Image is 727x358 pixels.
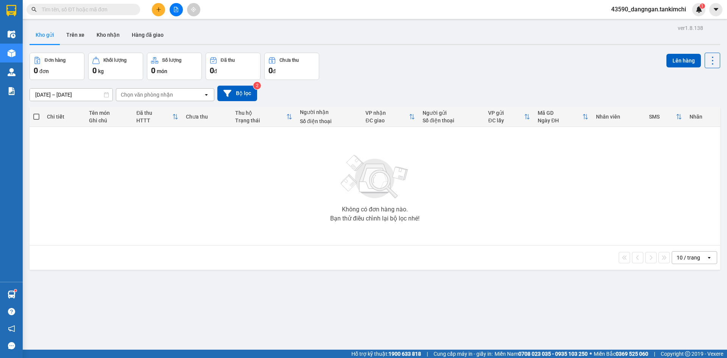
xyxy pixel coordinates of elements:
[30,26,60,44] button: Kho gửi
[8,342,15,349] span: message
[8,87,16,95] img: solution-icon
[279,58,299,63] div: Chưa thu
[273,68,276,74] span: đ
[677,254,700,261] div: 10 / trang
[518,351,588,357] strong: 0708 023 035 - 0935 103 250
[365,110,409,116] div: VP nhận
[206,53,261,80] button: Đã thu0đ
[538,110,582,116] div: Mã GD
[89,110,129,116] div: Tên món
[98,68,104,74] span: kg
[268,66,273,75] span: 0
[678,24,703,32] div: ver 1.8.138
[30,53,84,80] button: Đơn hàng0đơn
[121,91,173,98] div: Chọn văn phòng nhận
[534,107,592,127] th: Toggle SortBy
[300,118,358,124] div: Số điện thoại
[47,114,81,120] div: Chi tiết
[488,117,524,124] div: ĐC lấy
[89,117,129,124] div: Ghi chú
[221,58,235,63] div: Đã thu
[590,352,592,355] span: ⚪️
[34,66,38,75] span: 0
[362,107,419,127] th: Toggle SortBy
[300,109,358,115] div: Người nhận
[388,351,421,357] strong: 1900 633 818
[8,49,16,57] img: warehouse-icon
[8,308,15,315] span: question-circle
[423,117,481,124] div: Số điện thoại
[6,5,16,16] img: logo-vxr
[434,350,493,358] span: Cung cấp máy in - giấy in:
[136,110,172,116] div: Đã thu
[203,92,209,98] svg: open
[191,7,196,12] span: aim
[217,86,257,101] button: Bộ lọc
[330,216,420,222] div: Bạn thử điều chỉnh lại bộ lọc nhé!
[235,110,286,116] div: Thu hộ
[706,255,712,261] svg: open
[8,291,16,299] img: warehouse-icon
[700,3,705,9] sup: 1
[495,350,588,358] span: Miền Nam
[8,68,16,76] img: warehouse-icon
[488,110,524,116] div: VP gửi
[690,114,716,120] div: Nhãn
[337,150,413,203] img: svg+xml;base64,PHN2ZyBjbGFzcz0ibGlzdC1wbHVnX19zdmciIHhtbG5zPSJodHRwOi8vd3d3LnczLm9yZy8yMDAwL3N2Zy...
[39,68,49,74] span: đơn
[649,114,676,120] div: SMS
[701,3,704,9] span: 1
[88,53,143,80] button: Khối lượng0kg
[342,206,408,213] div: Không có đơn hàng nào.
[133,107,182,127] th: Toggle SortBy
[351,350,421,358] span: Hỗ trợ kỹ thuật:
[156,7,161,12] span: plus
[162,58,181,63] div: Số lượng
[14,289,17,292] sup: 1
[696,6,702,13] img: icon-new-feature
[709,3,722,16] button: caret-down
[210,66,214,75] span: 0
[170,3,183,16] button: file-add
[538,117,582,124] div: Ngày ĐH
[427,350,428,358] span: |
[187,3,200,16] button: aim
[186,114,228,120] div: Chưa thu
[90,26,126,44] button: Kho nhận
[264,53,319,80] button: Chưa thu0đ
[605,5,692,14] span: 43590_dangngan.tankimchi
[594,350,648,358] span: Miền Bắc
[616,351,648,357] strong: 0369 525 060
[253,82,261,89] sup: 2
[60,26,90,44] button: Trên xe
[42,5,131,14] input: Tìm tên, số ĐT hoặc mã đơn
[157,68,167,74] span: món
[31,7,37,12] span: search
[235,117,286,124] div: Trạng thái
[365,117,409,124] div: ĐC giao
[8,325,15,332] span: notification
[173,7,179,12] span: file-add
[645,107,686,127] th: Toggle SortBy
[92,66,97,75] span: 0
[423,110,481,116] div: Người gửi
[654,350,655,358] span: |
[152,3,165,16] button: plus
[596,114,641,120] div: Nhân viên
[147,53,202,80] button: Số lượng0món
[126,26,170,44] button: Hàng đã giao
[45,58,66,63] div: Đơn hàng
[30,89,112,101] input: Select a date range.
[685,351,690,356] span: copyright
[231,107,296,127] th: Toggle SortBy
[666,54,701,67] button: Lên hàng
[713,6,719,13] span: caret-down
[484,107,534,127] th: Toggle SortBy
[136,117,172,124] div: HTTT
[214,68,217,74] span: đ
[103,58,126,63] div: Khối lượng
[151,66,155,75] span: 0
[8,30,16,38] img: warehouse-icon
